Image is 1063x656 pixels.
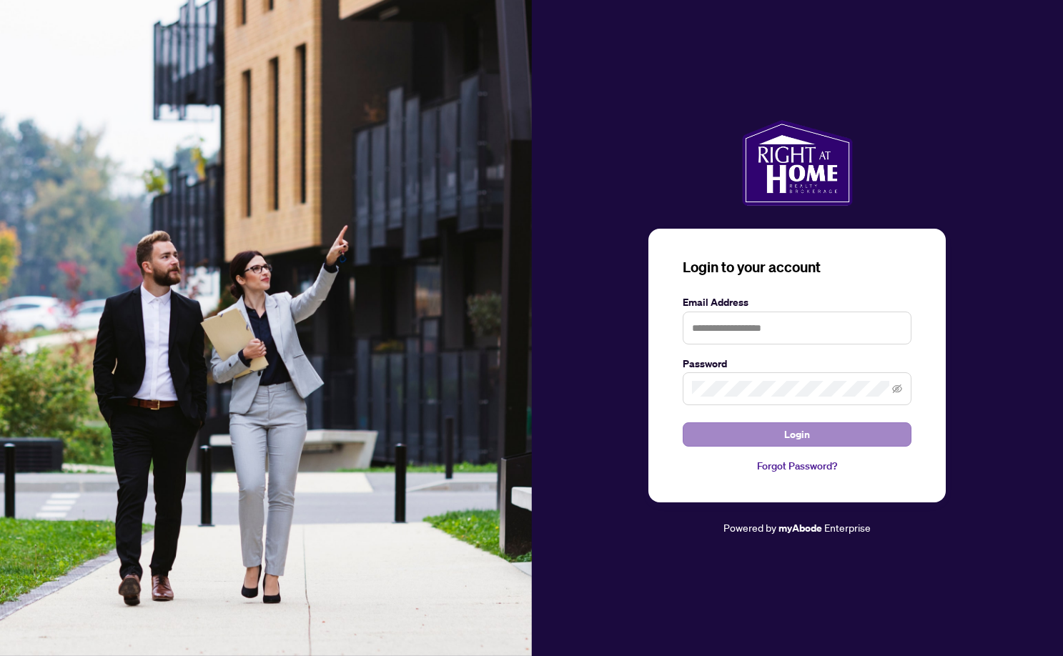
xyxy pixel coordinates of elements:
label: Password [683,356,911,372]
span: Enterprise [824,521,871,534]
a: myAbode [778,520,822,536]
a: Forgot Password? [683,458,911,474]
button: Login [683,422,911,447]
h3: Login to your account [683,257,911,277]
span: Login [784,423,810,446]
label: Email Address [683,294,911,310]
span: Powered by [723,521,776,534]
img: ma-logo [742,120,853,206]
span: eye-invisible [892,384,902,394]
